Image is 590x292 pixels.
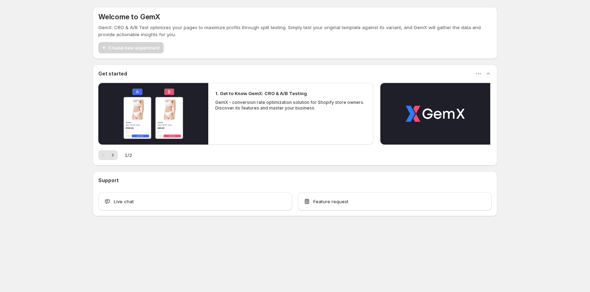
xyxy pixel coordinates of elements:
[98,13,160,21] h5: Welcome to GemX
[108,150,118,160] button: Next
[380,83,490,145] button: Play video
[313,198,348,205] span: Feature request
[114,198,134,205] span: Live chat
[215,100,366,111] p: GemX - conversion rate optimization solution for Shopify store owners. Discover its features and ...
[125,152,132,159] span: 1 / 2
[98,70,127,77] h3: Get started
[98,83,208,145] button: Play video
[98,24,492,38] p: GemX: CRO & A/B Test optimizes your pages to maximize profits through split testing. Simply test ...
[215,90,307,97] h2: 1. Get to Know GemX: CRO & A/B Testing
[98,177,119,184] h3: Support
[98,150,118,160] nav: Pagination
